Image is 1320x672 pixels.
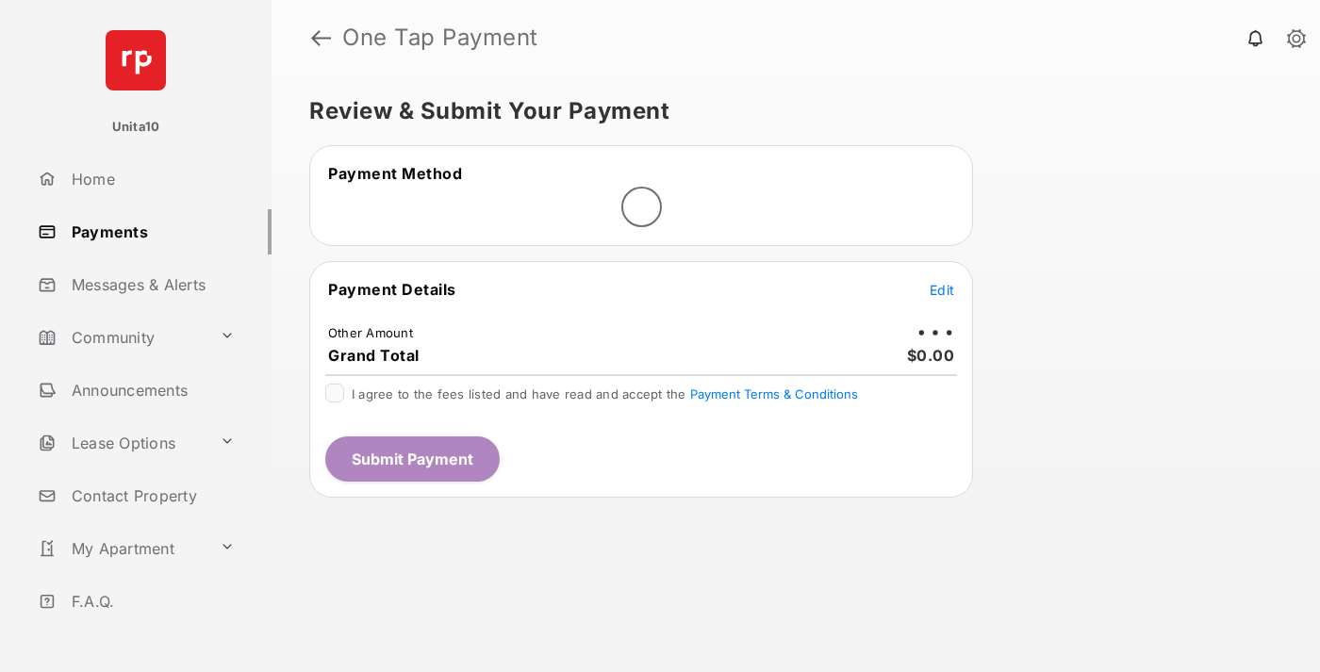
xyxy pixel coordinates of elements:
[30,368,272,413] a: Announcements
[30,209,272,254] a: Payments
[30,315,212,360] a: Community
[328,346,420,365] span: Grand Total
[907,346,955,365] span: $0.00
[328,280,456,299] span: Payment Details
[690,386,858,402] button: I agree to the fees listed and have read and accept the
[30,473,272,518] a: Contact Property
[30,156,272,202] a: Home
[352,386,858,402] span: I agree to the fees listed and have read and accept the
[930,280,954,299] button: Edit
[342,26,538,49] strong: One Tap Payment
[325,436,500,482] button: Submit Payment
[30,262,272,307] a: Messages & Alerts
[30,526,212,571] a: My Apartment
[30,579,272,624] a: F.A.Q.
[30,420,212,466] a: Lease Options
[106,30,166,90] img: svg+xml;base64,PHN2ZyB4bWxucz0iaHR0cDovL3d3dy53My5vcmcvMjAwMC9zdmciIHdpZHRoPSI2NCIgaGVpZ2h0PSI2NC...
[309,100,1267,123] h5: Review & Submit Your Payment
[328,164,462,183] span: Payment Method
[327,324,414,341] td: Other Amount
[930,282,954,298] span: Edit
[112,118,160,137] p: Unita10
